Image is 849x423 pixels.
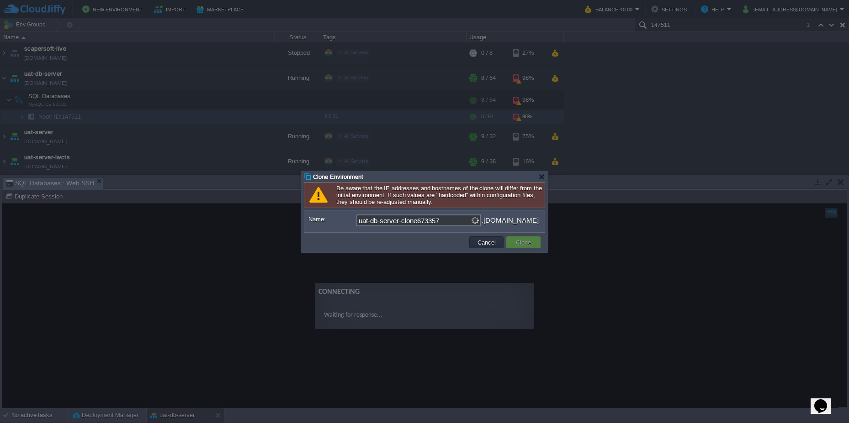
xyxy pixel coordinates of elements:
[313,173,363,180] span: Clone Environment
[322,107,523,116] p: Waiting for response...
[475,238,499,246] button: Cancel
[308,214,356,224] label: Name:
[513,238,534,246] button: Clone
[482,214,539,226] div: .[DOMAIN_NAME]
[316,83,528,94] div: Connecting
[811,386,840,414] iframe: chat widget
[304,182,545,208] div: Be aware that the IP addresses and hostnames of the clone will differ from the initial environmen...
